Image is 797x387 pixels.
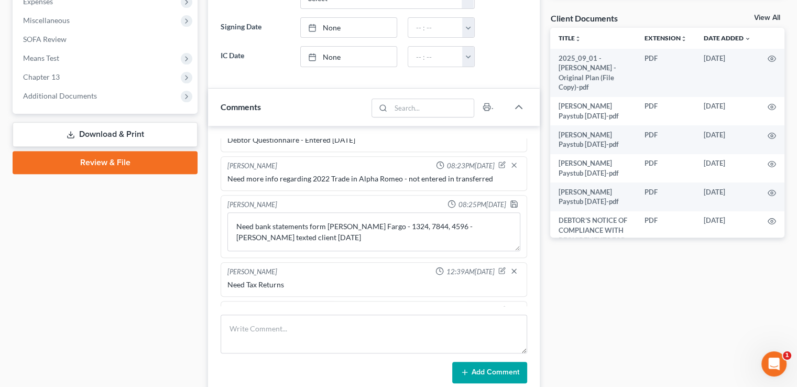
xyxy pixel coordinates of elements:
[23,35,67,44] span: SOFA Review
[408,18,463,38] input: -- : --
[636,97,695,126] td: PDF
[458,200,506,210] span: 08:25PM[DATE]
[446,161,494,171] span: 08:23PM[DATE]
[23,72,60,81] span: Chapter 13
[695,211,759,288] td: [DATE]
[550,13,617,24] div: Client Documents
[636,182,695,211] td: PDF
[452,362,527,384] button: Add Comment
[550,125,636,154] td: [PERSON_NAME] Paystub [DATE]-pdf
[23,53,59,62] span: Means Test
[695,125,759,154] td: [DATE]
[15,30,198,49] a: SOFA Review
[227,279,520,290] div: Need Tax Returns
[550,211,636,288] td: DEBTOR’S NOTICE OF COMPLIANCE WITH REQUIREMENTS FOR AMENDING CREDITOR INFORMATION ([DATE])
[215,46,294,67] label: IC Date
[227,306,277,316] div: [PERSON_NAME]
[227,267,277,277] div: [PERSON_NAME]
[761,351,787,377] iframe: Intercom live chat
[695,97,759,126] td: [DATE]
[446,267,494,277] span: 12:39AM[DATE]
[550,182,636,211] td: [PERSON_NAME] Paystub [DATE]-pdf
[704,34,751,42] a: Date Added expand_more
[23,91,97,100] span: Additional Documents
[550,154,636,183] td: [PERSON_NAME] Paystub [DATE]-pdf
[446,306,494,316] span: 12:42AM[DATE]
[636,125,695,154] td: PDF
[559,34,581,42] a: Titleunfold_more
[301,47,397,67] a: None
[695,49,759,97] td: [DATE]
[227,135,520,145] div: Debtor Questionnaire - Entered [DATE]
[221,102,261,112] span: Comments
[227,174,520,184] div: Need more info regarding 2022 Trade in Alpha Romeo - not entered in transferred
[636,49,695,97] td: PDF
[23,16,70,25] span: Miscellaneous
[227,200,277,210] div: [PERSON_NAME]
[754,14,780,21] a: View All
[301,18,397,38] a: None
[13,151,198,174] a: Review & File
[575,36,581,42] i: unfold_more
[550,49,636,97] td: 2025_09_01 - [PERSON_NAME] - Original Plan (File Copy)-pdf
[681,36,687,42] i: unfold_more
[783,351,791,360] span: 1
[645,34,687,42] a: Extensionunfold_more
[695,182,759,211] td: [DATE]
[636,154,695,183] td: PDF
[227,161,277,171] div: [PERSON_NAME]
[391,99,474,117] input: Search...
[745,36,751,42] i: expand_more
[636,211,695,288] td: PDF
[550,97,636,126] td: [PERSON_NAME] Paystub [DATE]-pdf
[408,47,463,67] input: -- : --
[695,154,759,183] td: [DATE]
[13,122,198,147] a: Download & Print
[215,17,294,38] label: Signing Date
